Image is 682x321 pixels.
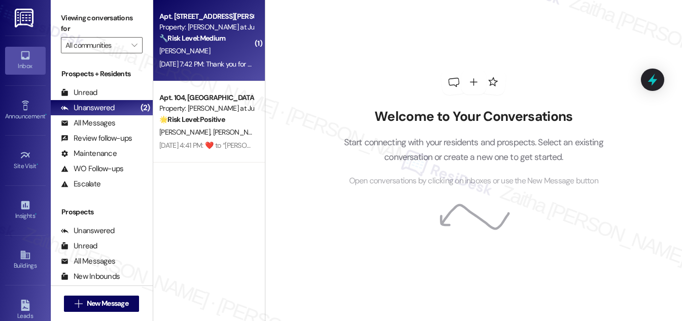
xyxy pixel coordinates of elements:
[131,41,137,49] i: 
[5,147,46,174] a: Site Visit •
[15,9,36,27] img: ResiDesk Logo
[51,69,153,79] div: Prospects + Residents
[51,207,153,217] div: Prospects
[61,148,117,159] div: Maintenance
[61,226,115,236] div: Unanswered
[61,87,97,98] div: Unread
[159,11,253,22] div: Apt. [STREET_ADDRESS][PERSON_NAME] at June Road 2
[37,161,38,168] span: •
[61,164,123,174] div: WO Follow-ups
[159,22,253,33] div: Property: [PERSON_NAME] at June Road
[159,59,287,69] div: [DATE] 7:42 PM: Thank you for the reminder!
[35,211,37,218] span: •
[61,241,97,251] div: Unread
[61,133,132,144] div: Review follow-ups
[45,111,47,118] span: •
[61,10,143,37] label: Viewing conversations for
[65,37,126,53] input: All communities
[159,34,225,43] strong: 🔧 Risk Level: Medium
[61,118,115,129] div: All Messages
[159,46,210,55] span: [PERSON_NAME]
[159,103,253,114] div: Property: [PERSON_NAME] at June Road
[159,141,591,150] div: [DATE] 4:41 PM: ​❤️​ to “ [PERSON_NAME] ([PERSON_NAME] at June Road): You're welcome, [PERSON_NAM...
[75,300,82,308] i: 
[5,246,46,274] a: Buildings
[349,175,598,187] span: Open conversations by clicking on inboxes or use the New Message button
[328,135,619,164] p: Start connecting with your residents and prospects. Select an existing conversation or create a n...
[61,103,115,113] div: Unanswered
[5,197,46,224] a: Insights •
[328,109,619,125] h2: Welcome to Your Conversations
[87,298,128,309] span: New Message
[61,271,120,282] div: New Inbounds
[61,179,100,189] div: Escalate
[138,100,153,116] div: (2)
[64,296,139,312] button: New Message
[159,127,213,137] span: [PERSON_NAME]
[5,47,46,74] a: Inbox
[213,127,263,137] span: [PERSON_NAME]
[61,256,115,267] div: All Messages
[159,92,253,103] div: Apt. 104, [GEOGRAPHIC_DATA][PERSON_NAME] at June Road 2
[159,115,225,124] strong: 🌟 Risk Level: Positive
